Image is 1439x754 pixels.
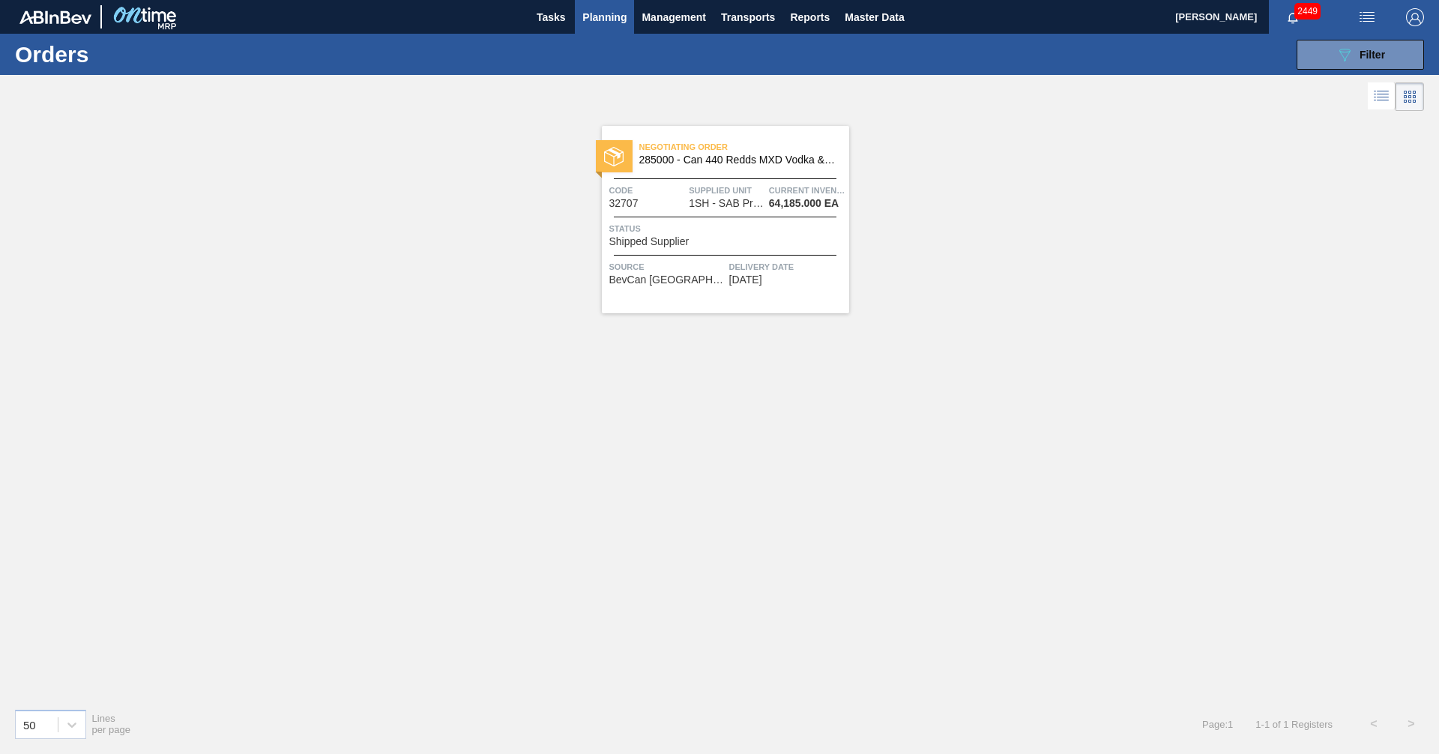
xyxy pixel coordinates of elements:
[609,221,845,236] span: Status
[582,8,627,26] span: Planning
[639,154,837,166] span: 285000 - Can 440 Redds MXD Vodka & Pine
[1355,705,1393,743] button: <
[1406,8,1424,26] img: Logout
[1368,82,1396,111] div: List Vision
[534,8,567,26] span: Tasks
[721,8,775,26] span: Transports
[604,147,624,166] img: status
[639,139,849,154] span: Negotiating Order
[845,8,904,26] span: Master Data
[1255,719,1333,730] span: 1 - 1 of 1 Registers
[1358,8,1376,26] img: userActions
[1202,719,1233,730] span: Page : 1
[591,126,849,313] a: statusNegotiating Order285000 - Can 440 Redds MXD Vodka & PineCode32707Supplied Unit1SH - SAB Pro...
[609,198,639,209] span: 32707
[19,10,91,24] img: TNhmsLtSVTkK8tSr43FrP2fwEKptu5GPRR3wAAAABJRU5ErkJggg==
[1297,40,1424,70] button: Filter
[609,236,690,247] span: Shipped Supplier
[1360,49,1385,61] span: Filter
[689,183,765,198] span: Supplied Unit
[729,259,845,274] span: Delivery Date
[769,198,839,209] span: 64,185.000 EA
[609,183,686,198] span: Code
[1396,82,1424,111] div: Card Vision
[769,183,845,198] span: Current inventory
[1269,7,1317,28] button: Notifications
[729,274,762,286] span: 10/11/2025
[23,718,36,731] div: 50
[1294,3,1321,19] span: 2449
[689,198,764,209] span: 1SH - SAB Prospecton Brewery
[609,274,725,286] span: BevCan Durban
[92,713,131,735] span: Lines per page
[609,259,725,274] span: Source
[790,8,830,26] span: Reports
[1393,705,1430,743] button: >
[642,8,706,26] span: Management
[15,46,239,63] h1: Orders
